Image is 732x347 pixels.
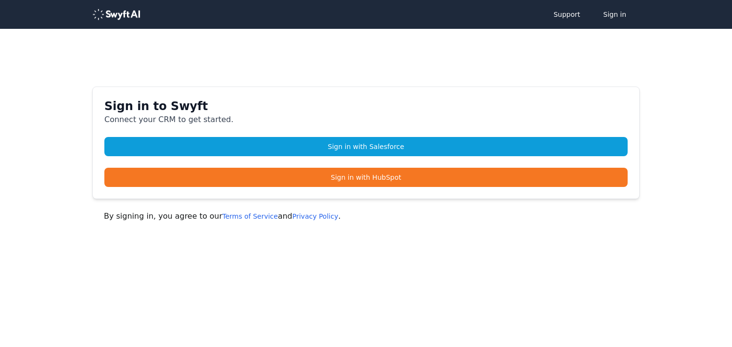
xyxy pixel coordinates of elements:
[104,114,628,125] p: Connect your CRM to get started.
[544,5,590,24] a: Support
[104,99,628,114] h1: Sign in to Swyft
[92,9,140,20] img: logo-488353a97b7647c9773e25e94dd66c4536ad24f66c59206894594c5eb3334934.png
[104,168,628,187] a: Sign in with HubSpot
[593,5,636,24] button: Sign in
[104,211,628,222] p: By signing in, you agree to our and .
[222,212,278,220] a: Terms of Service
[292,212,338,220] a: Privacy Policy
[104,137,628,156] a: Sign in with Salesforce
